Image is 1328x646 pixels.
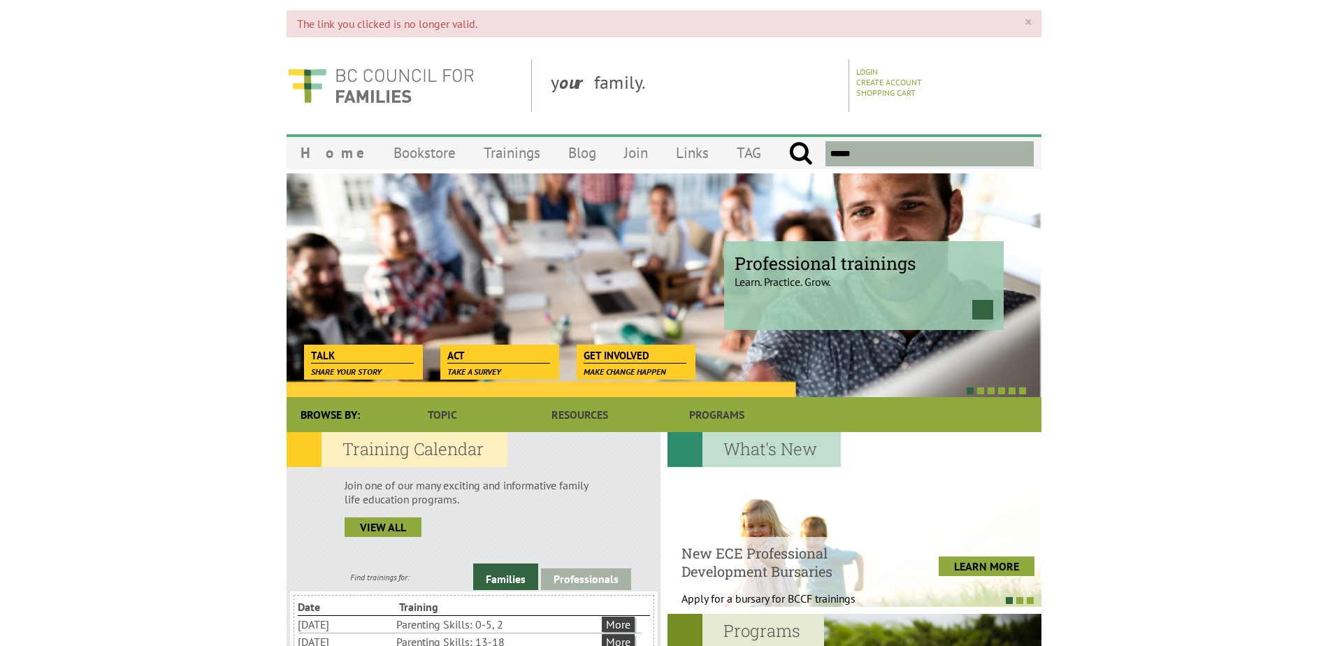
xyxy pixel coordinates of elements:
a: Links [662,136,723,169]
span: Professional trainings [735,252,993,275]
a: Home [287,136,380,169]
li: Training [399,598,498,615]
input: Submit [788,141,813,166]
a: LEARN MORE [939,557,1034,576]
div: Find trainings for: [287,572,473,582]
h2: What's New [667,432,841,467]
img: BC Council for FAMILIES [287,59,475,112]
div: y family. [540,59,849,112]
span: Share your story [311,366,382,377]
h2: Training Calendar [287,432,507,467]
a: Topic [374,397,511,432]
a: Professionals [541,568,631,590]
li: Parenting Skills: 0-5, 2 [396,616,599,633]
li: Date [298,598,396,615]
p: Join one of our many exciting and informative family life education programs. [345,478,602,506]
a: Blog [554,136,610,169]
a: Talk Share your story [304,345,421,364]
a: Get Involved Make change happen [577,345,693,364]
div: Browse By: [287,397,374,432]
a: More [602,617,635,632]
div: The link you clicked is no longer valid. [287,10,1041,37]
a: Trainings [470,136,554,169]
a: × [1025,15,1031,29]
span: Act [447,348,550,364]
a: view all [345,517,421,537]
h4: New ECE Professional Development Bursaries [681,544,890,580]
span: Get Involved [584,348,686,364]
a: Create Account [856,77,922,87]
a: Act Take a survey [440,345,557,364]
strong: our [559,71,594,94]
a: Join [610,136,662,169]
span: Talk [311,348,414,364]
a: Bookstore [380,136,470,169]
span: Take a survey [447,366,501,377]
a: Families [473,564,538,590]
li: [DATE] [298,616,394,633]
a: Login [856,66,878,77]
a: TAG [723,136,775,169]
a: Programs [649,397,786,432]
a: Resources [511,397,648,432]
p: Apply for a bursary for BCCF trainings West... [681,591,890,619]
a: Shopping Cart [856,87,916,98]
span: Make change happen [584,366,666,377]
p: Learn. Practice. Grow. [735,263,993,289]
